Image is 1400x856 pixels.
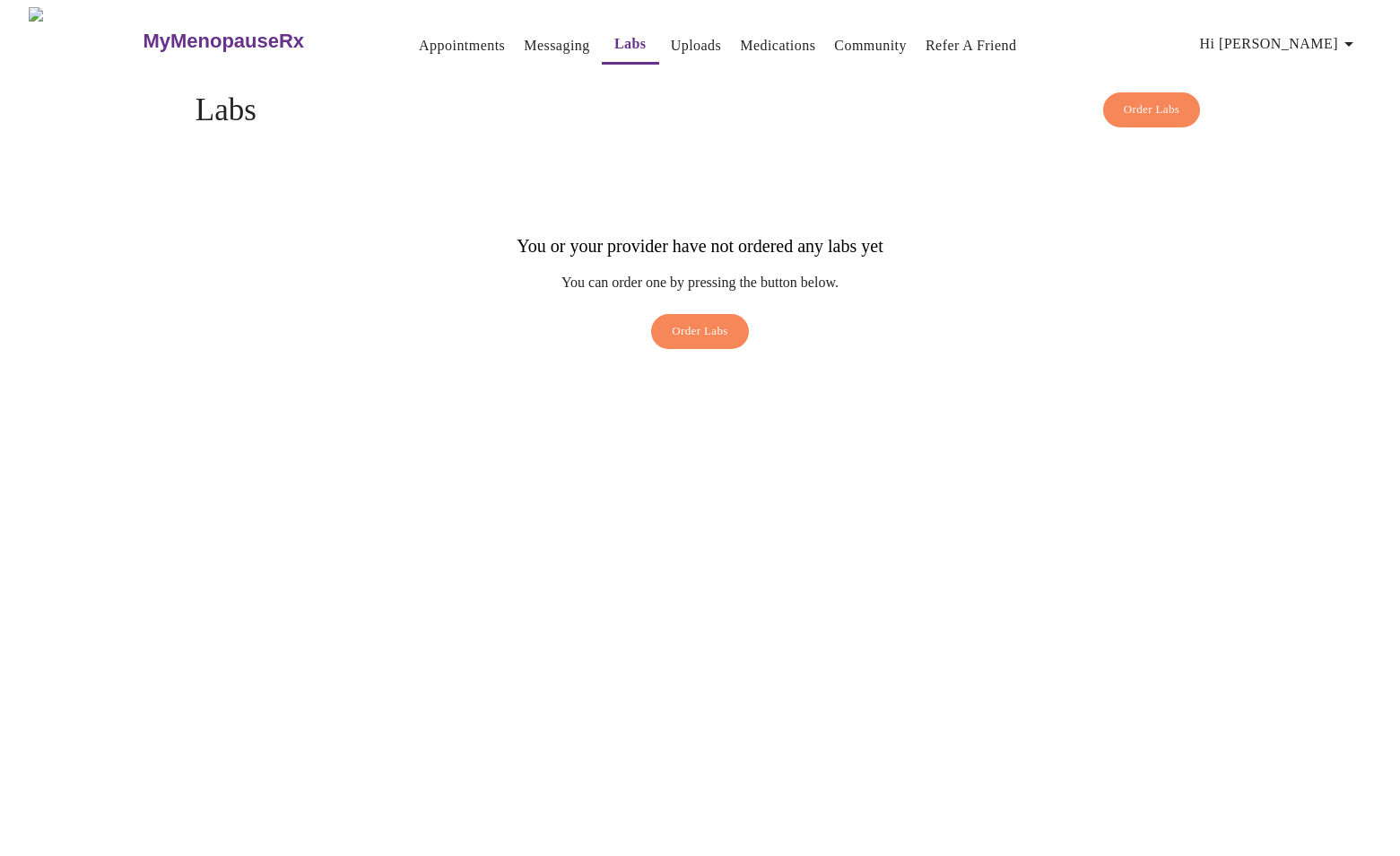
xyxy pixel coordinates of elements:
a: Labs [614,31,647,57]
button: Appointments [412,28,512,64]
a: Appointments [419,33,505,58]
span: Order Labs [1124,100,1180,120]
img: MyMenopauseRx Logo [29,7,141,74]
h4: Labs [196,92,1205,128]
a: Order Labs [647,314,753,358]
button: Medications [733,28,822,64]
button: Order Labs [651,314,749,349]
span: Order Labs [672,321,728,342]
h3: You or your provider have not ordered any labs yet [517,236,883,257]
a: MyMenopauseRx [141,10,376,73]
button: Messaging [517,28,596,64]
span: Hi [PERSON_NAME] [1200,31,1360,57]
a: Refer a Friend [926,33,1017,58]
button: Refer a Friend [918,28,1024,64]
a: Uploads [671,33,722,58]
a: Medications [740,33,815,58]
a: Community [834,33,907,58]
h3: MyMenopauseRx [143,30,304,53]
button: Labs [602,26,659,65]
button: Hi [PERSON_NAME] [1193,26,1367,62]
button: Uploads [664,28,729,64]
button: Community [827,28,914,64]
p: You can order one by pressing the button below. [517,275,883,291]
button: Order Labs [1103,92,1201,127]
a: Messaging [524,33,589,58]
